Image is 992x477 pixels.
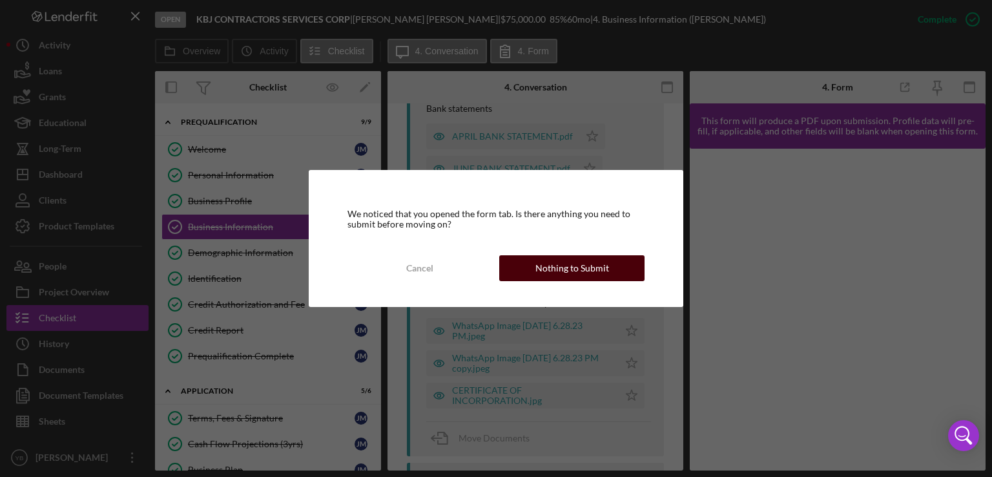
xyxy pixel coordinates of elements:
div: Nothing to Submit [535,255,609,281]
div: Open Intercom Messenger [948,420,979,451]
button: Nothing to Submit [499,255,645,281]
div: We noticed that you opened the form tab. Is there anything you need to submit before moving on? [347,209,645,229]
div: Cancel [406,255,433,281]
button: Cancel [347,255,493,281]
